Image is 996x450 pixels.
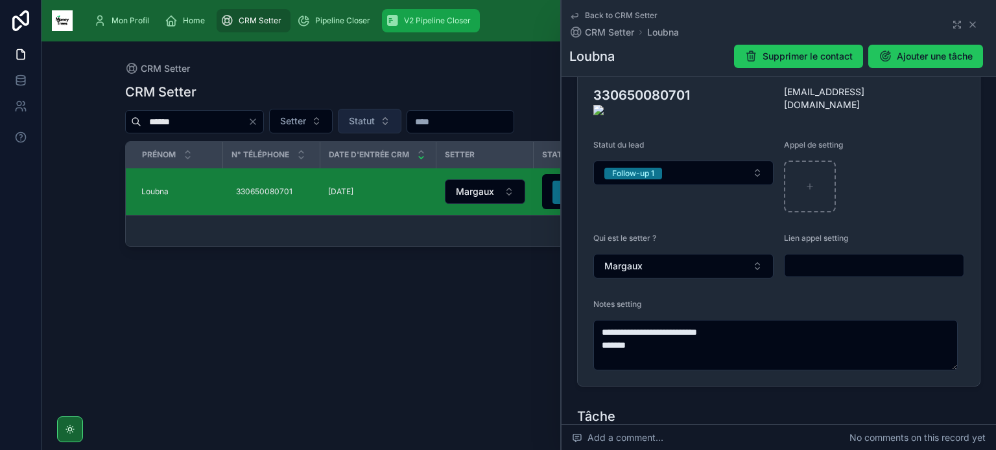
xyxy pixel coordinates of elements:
button: Select Button [445,179,525,204]
a: Loubna [647,26,679,39]
h1: Tâche [577,407,687,425]
div: scrollable content [83,6,944,35]
a: 330650080701 [231,181,313,202]
span: Statut [349,115,375,128]
a: Home [161,9,214,32]
div: Follow-up 1 [612,168,654,179]
span: Lien appel setting [784,233,848,243]
button: Supprimer le contact [734,45,863,68]
button: Ajouter une tâche [868,45,983,68]
button: Select Button [338,109,401,133]
button: Select Button [269,109,333,133]
a: Select Button [541,174,627,210]
span: Ajouter une tâche [897,50,973,63]
span: Qui est le setter ? [593,233,656,243]
span: Mon Profil [112,16,149,26]
a: [DATE] [328,186,429,197]
a: Select Button [444,179,526,205]
a: Pipeline Closer [293,9,379,32]
span: Margaux [604,260,643,273]
a: CRM Setter [217,9,290,32]
button: Select Button [593,254,774,278]
span: Date d'entrée CRM [329,150,409,160]
span: Margaux [456,185,494,198]
span: Setter [280,115,306,128]
h1: Loubna [569,47,615,65]
span: CRM Setter [585,26,634,39]
a: V2 Pipeline Closer [382,9,480,32]
span: [DATE] [328,186,353,197]
span: Statut du lead [542,150,610,160]
button: Select Button [542,174,626,209]
span: CRM Setter [239,16,281,26]
h1: CRM Setter [125,83,196,101]
onoff-telecom-ce-phone-number-wrapper: 330650080701 [593,87,690,103]
span: Appel de setting [784,140,843,150]
a: Back to CRM Setter [569,10,658,21]
span: 330650080701 [236,186,292,197]
a: Loubna [141,186,215,197]
span: Back to CRM Setter [585,10,658,21]
span: N° Téléphone [231,150,289,160]
a: CRM Setter [569,26,634,39]
span: Pipeline Closer [315,16,370,26]
span: CRM Setter [141,62,190,75]
a: CRM Setter [125,62,190,75]
a: Mon Profil [89,9,158,32]
span: Add a comment... [572,431,663,444]
span: Home [183,16,205,26]
span: Setter [445,150,475,160]
button: Clear [248,117,263,127]
span: Prénom [142,150,176,160]
img: App logo [52,10,73,31]
span: Notes setting [593,299,641,309]
img: actions-icon.png [593,105,774,115]
span: Statut du lead [593,140,644,150]
span: Supprimer le contact [763,50,853,63]
button: Select Button [593,161,774,185]
span: V2 Pipeline Closer [404,16,471,26]
span: [EMAIL_ADDRESS][DOMAIN_NAME] [784,85,901,111]
span: Loubna [141,186,169,197]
